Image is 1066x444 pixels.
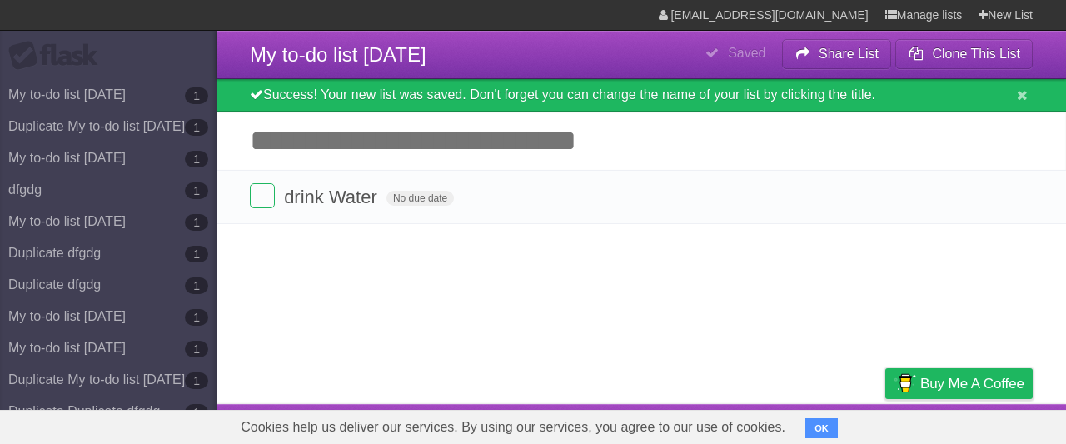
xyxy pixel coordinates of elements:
[819,47,879,61] b: Share List
[920,369,1024,398] span: Buy me a coffee
[932,47,1020,61] b: Clone This List
[185,277,208,294] b: 1
[185,246,208,262] b: 1
[185,119,208,136] b: 1
[185,341,208,357] b: 1
[8,41,108,71] div: Flask
[807,408,844,440] a: Terms
[782,39,892,69] button: Share List
[386,191,454,206] span: No due date
[185,372,208,389] b: 1
[895,39,1033,69] button: Clone This List
[928,408,1033,440] a: Suggest a feature
[805,418,838,438] button: OK
[864,408,907,440] a: Privacy
[894,369,916,397] img: Buy me a coffee
[185,214,208,231] b: 1
[185,404,208,421] b: 1
[284,187,381,207] span: drink Water
[224,411,802,444] span: Cookies help us deliver our services. By using our services, you agree to our use of cookies.
[719,408,786,440] a: Developers
[185,87,208,104] b: 1
[185,309,208,326] b: 1
[664,408,699,440] a: About
[728,46,765,60] b: Saved
[185,151,208,167] b: 1
[185,182,208,199] b: 1
[250,43,426,66] span: My to-do list [DATE]
[250,183,275,208] label: Done
[217,79,1066,112] div: Success! Your new list was saved. Don't forget you can change the name of your list by clicking t...
[885,368,1033,399] a: Buy me a coffee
